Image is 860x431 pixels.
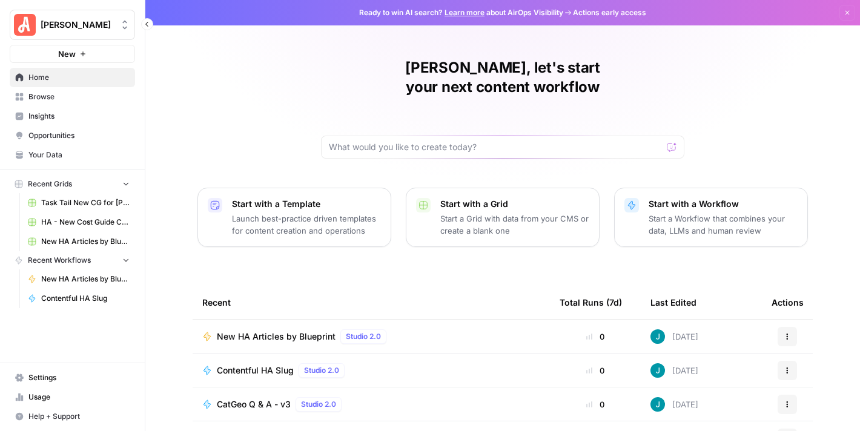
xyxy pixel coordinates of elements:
[560,398,631,410] div: 0
[197,188,391,247] button: Start with a TemplateLaunch best-practice driven templates for content creation and operations
[28,392,130,403] span: Usage
[10,10,135,40] button: Workspace: Angi
[41,217,130,228] span: HA - New Cost Guide Creation Grid
[650,397,665,412] img: gsxx783f1ftko5iaboo3rry1rxa5
[329,141,662,153] input: What would you like to create today?
[217,398,291,410] span: CatGeo Q & A - v3
[28,130,130,141] span: Opportunities
[22,289,135,308] a: Contentful HA Slug
[10,45,135,63] button: New
[22,193,135,212] a: Task Tail New CG for [PERSON_NAME] Grid
[217,364,294,377] span: Contentful HA Slug
[28,372,130,383] span: Settings
[649,212,798,237] p: Start a Workflow that combines your data, LLMs and human review
[346,331,381,342] span: Studio 2.0
[650,363,698,378] div: [DATE]
[560,331,631,343] div: 0
[10,407,135,426] button: Help + Support
[41,274,130,285] span: New HA Articles by Blueprint
[614,188,808,247] button: Start with a WorkflowStart a Workflow that combines your data, LLMs and human review
[10,68,135,87] a: Home
[41,236,130,247] span: New HA Articles by Blueprint Grid
[650,286,696,319] div: Last Edited
[772,286,804,319] div: Actions
[22,232,135,251] a: New HA Articles by Blueprint Grid
[406,188,600,247] button: Start with a GridStart a Grid with data from your CMS or create a blank one
[650,329,665,344] img: gsxx783f1ftko5iaboo3rry1rxa5
[14,14,36,36] img: Angi Logo
[573,7,646,18] span: Actions early access
[202,363,540,378] a: Contentful HA SlugStudio 2.0
[28,179,72,189] span: Recent Grids
[10,145,135,165] a: Your Data
[41,19,114,31] span: [PERSON_NAME]
[301,399,336,410] span: Studio 2.0
[650,397,698,412] div: [DATE]
[10,126,135,145] a: Opportunities
[560,364,631,377] div: 0
[28,72,130,83] span: Home
[445,8,485,17] a: Learn more
[41,293,130,304] span: Contentful HA Slug
[217,331,336,343] span: New HA Articles by Blueprint
[440,198,589,210] p: Start with a Grid
[22,269,135,289] a: New HA Articles by Blueprint
[304,365,339,376] span: Studio 2.0
[28,91,130,102] span: Browse
[650,329,698,344] div: [DATE]
[10,107,135,126] a: Insights
[650,363,665,378] img: gsxx783f1ftko5iaboo3rry1rxa5
[10,175,135,193] button: Recent Grids
[41,197,130,208] span: Task Tail New CG for [PERSON_NAME] Grid
[28,111,130,122] span: Insights
[28,411,130,422] span: Help + Support
[440,212,589,237] p: Start a Grid with data from your CMS or create a blank one
[560,286,622,319] div: Total Runs (7d)
[10,387,135,407] a: Usage
[10,368,135,387] a: Settings
[232,212,381,237] p: Launch best-practice driven templates for content creation and operations
[202,286,540,319] div: Recent
[321,58,684,97] h1: [PERSON_NAME], let's start your next content workflow
[649,198,798,210] p: Start with a Workflow
[10,251,135,269] button: Recent Workflows
[232,198,381,210] p: Start with a Template
[58,48,76,60] span: New
[359,7,563,18] span: Ready to win AI search? about AirOps Visibility
[28,150,130,160] span: Your Data
[202,397,540,412] a: CatGeo Q & A - v3Studio 2.0
[10,87,135,107] a: Browse
[202,329,540,344] a: New HA Articles by BlueprintStudio 2.0
[28,255,91,266] span: Recent Workflows
[22,212,135,232] a: HA - New Cost Guide Creation Grid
